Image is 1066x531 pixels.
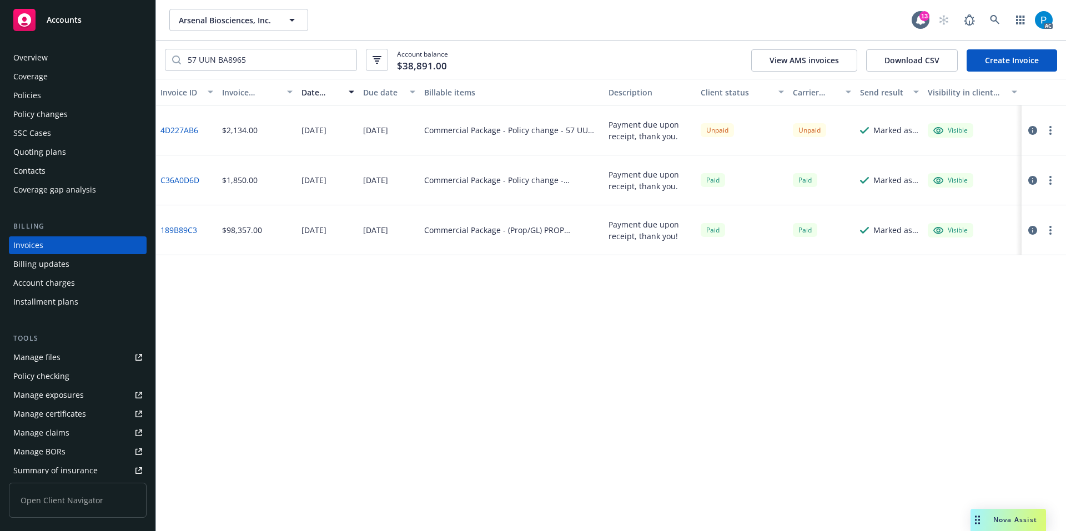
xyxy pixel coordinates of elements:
a: Report a Bug [958,9,980,31]
div: Summary of insurance [13,462,98,479]
div: Payment due upon receipt, thank you. [609,169,692,192]
div: Commercial Package - (Prop/GL) PROP PremOps [PERSON_NAME] - 57UUNBA8965 [424,224,600,236]
div: Manage exposures [13,386,84,404]
div: Manage BORs [13,443,66,461]
span: Nova Assist [993,515,1037,524]
div: Drag to move [971,509,984,531]
div: Coverage gap analysis [13,181,96,199]
div: Unpaid [701,123,734,137]
a: Start snowing [933,9,955,31]
div: Payment due upon receipt, thank you. [609,119,692,142]
div: Visible [933,225,968,235]
a: Coverage [9,68,147,85]
button: Nova Assist [971,509,1046,531]
div: [DATE] [363,224,388,236]
a: Overview [9,49,147,67]
div: Billing updates [13,255,69,273]
span: $38,891.00 [397,59,447,73]
div: [DATE] [363,124,388,136]
div: Account charges [13,274,75,292]
a: SSC Cases [9,124,147,142]
button: Visibility in client dash [923,79,1022,105]
div: Carrier status [793,87,839,98]
div: $2,134.00 [222,124,258,136]
div: 13 [919,11,929,21]
div: Invoices [13,236,43,254]
div: Manage certificates [13,405,86,423]
button: Invoice amount [218,79,298,105]
div: Policies [13,87,41,104]
button: Invoice ID [156,79,218,105]
button: Carrier status [788,79,856,105]
div: Commercial Package - Policy change - 57UUNBA8965 [424,174,600,186]
div: Description [609,87,692,98]
span: Arsenal Biosciences, Inc. [179,14,275,26]
button: Date issued [297,79,359,105]
div: Billing [9,221,147,232]
div: Tools [9,333,147,344]
a: C36A0D6D [160,174,199,186]
div: Paid [701,173,725,187]
div: Installment plans [13,293,78,311]
div: Coverage [13,68,48,85]
div: Manage files [13,348,61,366]
a: Switch app [1009,9,1032,31]
div: Contacts [13,162,46,180]
a: Installment plans [9,293,147,311]
div: Paid [793,173,817,187]
div: Marked as sent [873,124,919,136]
svg: Search [172,55,181,64]
div: Invoice ID [160,87,201,98]
div: [DATE] [363,174,388,186]
button: Arsenal Biosciences, Inc. [169,9,308,31]
a: Manage certificates [9,405,147,423]
a: Manage BORs [9,443,147,461]
a: Accounts [9,4,147,36]
a: 4D227AB6 [160,124,198,136]
a: Create Invoice [967,49,1057,72]
div: Visible [933,175,968,185]
a: Account charges [9,274,147,292]
a: Invoices [9,236,147,254]
button: Send result [856,79,923,105]
div: [DATE] [301,174,326,186]
div: Quoting plans [13,143,66,161]
div: Date issued [301,87,342,98]
a: Billing updates [9,255,147,273]
div: Visible [933,125,968,135]
div: $98,357.00 [222,224,262,236]
div: [DATE] [301,124,326,136]
div: Marked as sent [873,224,919,236]
a: Policy checking [9,367,147,385]
div: Payment due upon receipt, thank you! [609,219,692,242]
span: Account balance [397,49,448,70]
div: Send result [860,87,907,98]
a: Manage exposures [9,386,147,404]
a: 189B89C3 [160,224,197,236]
div: Paid [701,223,725,237]
div: Manage claims [13,424,69,442]
div: Billable items [424,87,600,98]
button: Description [604,79,696,105]
div: Visibility in client dash [928,87,1005,98]
div: Paid [793,223,817,237]
div: Overview [13,49,48,67]
input: Filter by keyword... [181,49,356,70]
button: Client status [696,79,788,105]
a: Quoting plans [9,143,147,161]
div: Policy checking [13,367,69,385]
button: Due date [359,79,420,105]
a: Summary of insurance [9,462,147,479]
div: Client status [701,87,772,98]
button: Download CSV [866,49,958,72]
a: Contacts [9,162,147,180]
a: Policies [9,87,147,104]
div: $1,850.00 [222,174,258,186]
a: Coverage gap analysis [9,181,147,199]
a: Manage files [9,348,147,366]
img: photo [1035,11,1053,29]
